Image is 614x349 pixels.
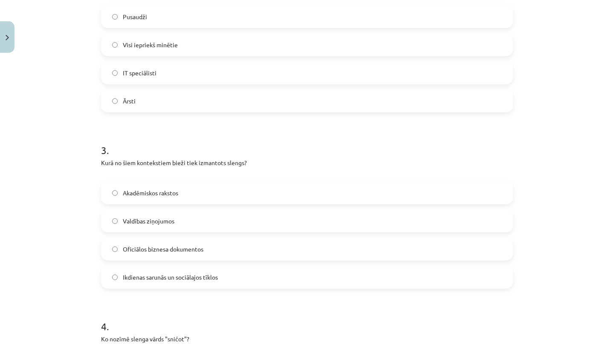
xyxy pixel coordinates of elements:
input: Pusaudži [112,14,118,20]
input: Valdības ziņojumos [112,218,118,224]
span: Oficiālos biznesa dokumentos [123,245,203,254]
input: Visi iepriekš minētie [112,42,118,48]
span: Ikdienas sarunās un sociālajos tīklos [123,273,218,282]
span: Akadēmiskos rakstos [123,189,178,197]
span: Visi iepriekš minētie [123,40,178,49]
input: IT speciālisti [112,70,118,76]
input: Ikdienas sarunās un sociālajos tīklos [112,275,118,280]
img: icon-close-lesson-0947bae3869378f0d4975bcd49f059093ad1ed9edebbc8119c70593378902aed.svg [6,35,9,40]
span: Valdības ziņojumos [123,217,174,226]
input: Akadēmiskos rakstos [112,190,118,196]
p: Kurā no šiem kontekstiem bieži tiek izmantots slengs? [101,158,513,176]
span: Ārsti [123,97,136,106]
input: Oficiālos biznesa dokumentos [112,246,118,252]
h1: 3 . [101,129,513,156]
h1: 4 . [101,306,513,332]
input: Ārsti [112,98,118,104]
span: IT speciālisti [123,69,156,77]
span: Pusaudži [123,12,147,21]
